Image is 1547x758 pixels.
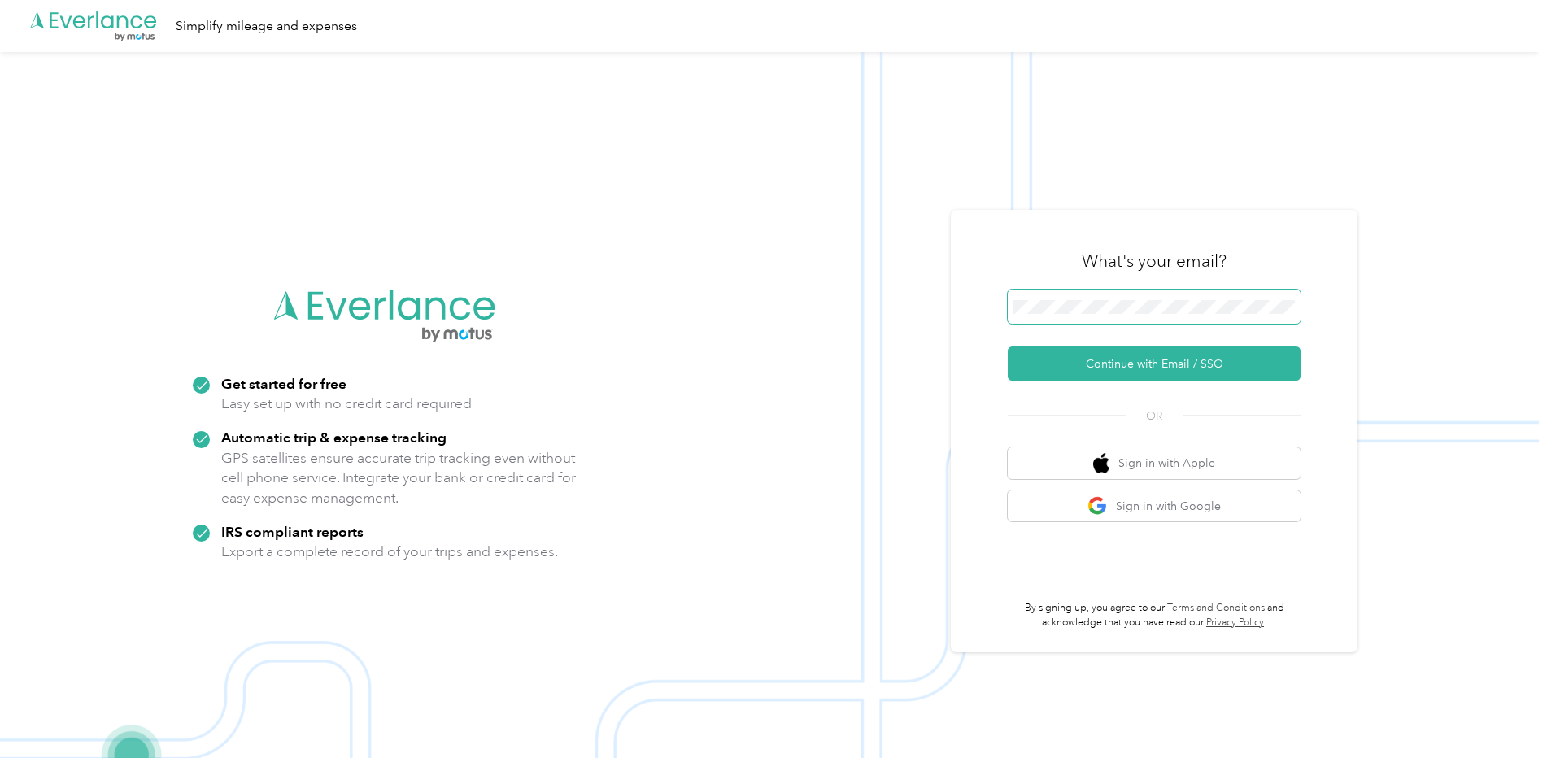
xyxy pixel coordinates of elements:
[176,16,357,37] div: Simplify mileage and expenses
[1206,616,1264,629] a: Privacy Policy
[221,429,447,446] strong: Automatic trip & expense tracking
[1008,490,1301,522] button: google logoSign in with Google
[1087,496,1108,516] img: google logo
[1008,601,1301,629] p: By signing up, you agree to our and acknowledge that you have read our .
[1008,346,1301,381] button: Continue with Email / SSO
[1167,602,1265,614] a: Terms and Conditions
[221,394,472,414] p: Easy set up with no credit card required
[221,542,558,562] p: Export a complete record of your trips and expenses.
[221,448,577,508] p: GPS satellites ensure accurate trip tracking even without cell phone service. Integrate your bank...
[1082,250,1227,272] h3: What's your email?
[1126,407,1183,425] span: OR
[221,523,364,540] strong: IRS compliant reports
[1093,453,1109,473] img: apple logo
[1008,447,1301,479] button: apple logoSign in with Apple
[221,375,346,392] strong: Get started for free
